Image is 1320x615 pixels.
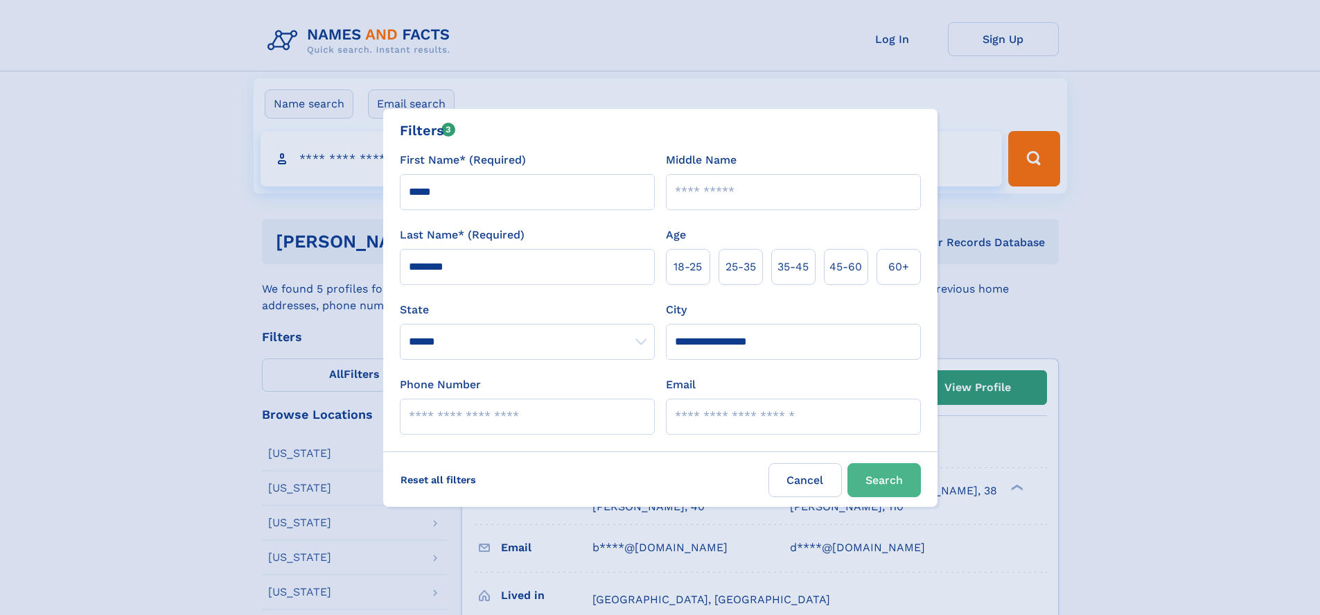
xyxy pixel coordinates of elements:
[777,259,809,275] span: 35‑45
[400,120,456,141] div: Filters
[768,463,842,497] label: Cancel
[400,302,655,318] label: State
[391,463,485,496] label: Reset all filters
[400,152,526,168] label: First Name* (Required)
[674,259,702,275] span: 18‑25
[888,259,909,275] span: 60+
[400,376,481,393] label: Phone Number
[725,259,756,275] span: 25‑35
[829,259,862,275] span: 45‑60
[400,227,525,243] label: Last Name* (Required)
[666,152,737,168] label: Middle Name
[847,463,921,497] button: Search
[666,376,696,393] label: Email
[666,227,686,243] label: Age
[666,302,687,318] label: City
